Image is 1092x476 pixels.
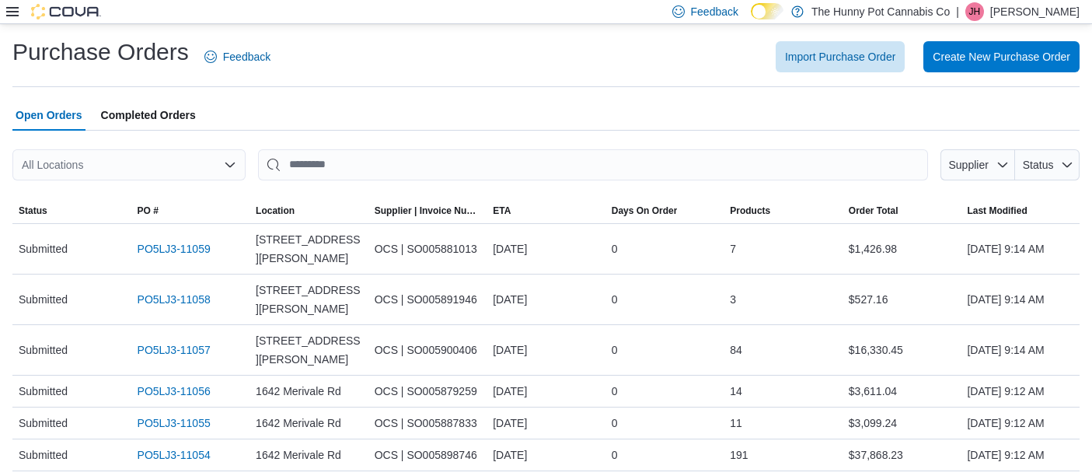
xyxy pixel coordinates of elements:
div: [DATE] 9:12 AM [961,376,1080,407]
button: Status [12,198,131,223]
span: 0 [612,341,618,359]
div: Jesse Hughes [965,2,984,21]
div: [DATE] [487,233,605,264]
span: Submitted [19,290,68,309]
div: $1,426.98 [843,233,961,264]
div: $527.16 [843,284,961,315]
span: 0 [612,414,618,432]
span: Status [1023,159,1054,171]
span: PO # [138,205,159,217]
div: [DATE] [487,408,605,439]
span: Products [730,205,770,217]
div: OCS | SO005900406 [368,334,487,366]
button: Days On Order [605,198,724,223]
span: Supplier [949,159,989,171]
span: Completed Orders [101,100,196,131]
span: 1642 Merivale Rd [256,446,341,464]
div: OCS | SO005881013 [368,233,487,264]
div: OCS | SO005898746 [368,439,487,471]
span: Submitted [19,446,68,464]
img: Cova [31,4,101,19]
div: [DATE] [487,334,605,366]
span: 14 [730,382,742,401]
span: Open Orders [16,100,82,131]
span: Import Purchase Order [785,49,895,65]
span: Submitted [19,382,68,401]
span: Supplier | Invoice Number [375,205,481,217]
span: 1642 Merivale Rd [256,414,341,432]
div: $37,868.23 [843,439,961,471]
button: Location [249,198,368,223]
div: [DATE] 9:14 AM [961,233,1080,264]
span: 3 [730,290,736,309]
span: 0 [612,290,618,309]
span: 0 [612,446,618,464]
span: 11 [730,414,742,432]
div: [DATE] [487,284,605,315]
a: PO5LJ3-11058 [138,290,211,309]
div: $3,099.24 [843,408,961,439]
div: [DATE] 9:14 AM [961,284,1080,315]
a: PO5LJ3-11054 [138,446,211,464]
span: Order Total [849,205,898,217]
span: 0 [612,240,618,258]
a: PO5LJ3-11059 [138,240,211,258]
button: Supplier | Invoice Number [368,198,487,223]
span: Feedback [691,4,738,19]
span: [STREET_ADDRESS][PERSON_NAME] [256,230,362,268]
div: OCS | SO005879259 [368,376,487,407]
div: [DATE] [487,376,605,407]
a: Feedback [198,41,277,72]
span: Submitted [19,341,68,359]
span: Days On Order [612,205,678,217]
span: Last Modified [967,205,1027,217]
div: [DATE] 9:12 AM [961,439,1080,471]
span: 84 [730,341,742,359]
div: [DATE] 9:12 AM [961,408,1080,439]
h1: Purchase Orders [12,37,189,68]
p: [PERSON_NAME] [990,2,1080,21]
button: Products [724,198,843,223]
p: | [956,2,959,21]
button: Import Purchase Order [776,41,905,72]
span: [STREET_ADDRESS][PERSON_NAME] [256,281,362,318]
button: Status [1015,149,1080,180]
span: Submitted [19,414,68,432]
button: Supplier [940,149,1015,180]
span: Status [19,205,47,217]
button: Create New Purchase Order [923,41,1080,72]
span: 1642 Merivale Rd [256,382,341,401]
button: Last Modified [961,198,1080,223]
button: PO # [131,198,250,223]
div: [DATE] 9:14 AM [961,334,1080,366]
input: This is a search bar. After typing your query, hit enter to filter the results lower in the page. [258,149,928,180]
span: Feedback [223,49,270,65]
p: The Hunny Pot Cannabis Co [811,2,950,21]
a: PO5LJ3-11056 [138,382,211,401]
span: ETA [493,205,511,217]
div: OCS | SO005887833 [368,408,487,439]
button: Open list of options [224,159,236,171]
span: 191 [730,446,748,464]
span: Submitted [19,240,68,258]
div: $3,611.04 [843,376,961,407]
button: ETA [487,198,605,223]
div: $16,330.45 [843,334,961,366]
div: [DATE] [487,439,605,471]
a: PO5LJ3-11055 [138,414,211,432]
span: 0 [612,382,618,401]
button: Order Total [843,198,961,223]
div: Location [256,205,295,217]
span: [STREET_ADDRESS][PERSON_NAME] [256,331,362,369]
span: Create New Purchase Order [933,49,1070,65]
span: JH [969,2,981,21]
a: PO5LJ3-11057 [138,341,211,359]
span: 7 [730,240,736,258]
input: Dark Mode [751,3,783,19]
div: OCS | SO005891946 [368,284,487,315]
